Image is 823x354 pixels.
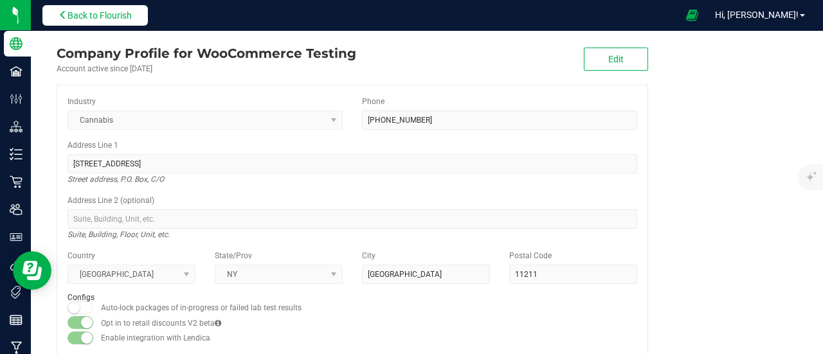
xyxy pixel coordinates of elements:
[101,332,210,344] label: Enable integration with Lendica
[10,93,23,105] inline-svg: Configuration
[42,5,148,26] button: Back to Flourish
[509,250,552,261] label: Postal Code
[68,139,118,151] label: Address Line 1
[10,65,23,78] inline-svg: Facilities
[584,48,648,71] button: Edit
[362,111,637,130] input: (123) 456-7890
[10,258,23,271] inline-svg: Integrations
[509,265,637,284] input: Postal Code
[68,172,164,187] i: Street address, P.O. Box, C/O
[362,250,375,261] label: City
[68,209,637,229] input: Suite, Building, Unit, etc.
[68,10,132,21] span: Back to Flourish
[101,317,221,329] label: Opt in to retail discounts V2 beta
[362,265,490,284] input: City
[362,96,384,107] label: Phone
[215,250,252,261] label: State/Prov
[608,54,624,64] span: Edit
[57,63,356,75] div: Account active since [DATE]
[68,227,170,242] i: Suite, Building, Floor, Unit, etc.
[10,231,23,243] inline-svg: User Roles
[10,175,23,188] inline-svg: Retail
[101,302,302,314] label: Auto-lock packages of in-progress or failed lab test results
[68,154,637,173] input: Address
[678,3,707,28] span: Open Ecommerce Menu
[10,286,23,299] inline-svg: Tags
[715,10,799,20] span: Hi, [PERSON_NAME]!
[68,195,154,206] label: Address Line 2 (optional)
[10,120,23,133] inline-svg: Distribution
[10,203,23,216] inline-svg: Users
[57,44,356,63] div: WooCommerce Testing
[10,341,23,354] inline-svg: Manufacturing
[68,96,96,107] label: Industry
[10,314,23,326] inline-svg: Reports
[10,37,23,50] inline-svg: Company
[68,294,637,302] h2: Configs
[10,148,23,161] inline-svg: Inventory
[68,250,95,261] label: Country
[13,251,51,290] iframe: Resource center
